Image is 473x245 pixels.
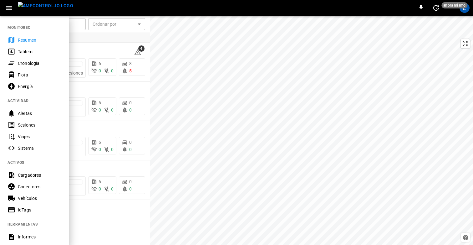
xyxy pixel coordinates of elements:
[18,83,61,90] div: Energía
[18,184,61,190] div: Conectores
[441,2,467,8] span: ahora mismo
[18,195,61,201] div: Vehículos
[18,49,61,55] div: Tablero
[18,72,61,78] div: Flota
[18,207,61,213] div: IdTags
[18,145,61,151] div: Sistema
[18,234,61,240] div: Informes
[18,133,61,140] div: Viajes
[18,60,61,66] div: Cronología
[18,122,61,128] div: Sesiones
[18,110,61,117] div: Alertas
[18,37,61,43] div: Resumen
[18,172,61,178] div: Cargadores
[431,3,441,13] button: set refresh interval
[18,2,73,10] img: ampcontrol.io logo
